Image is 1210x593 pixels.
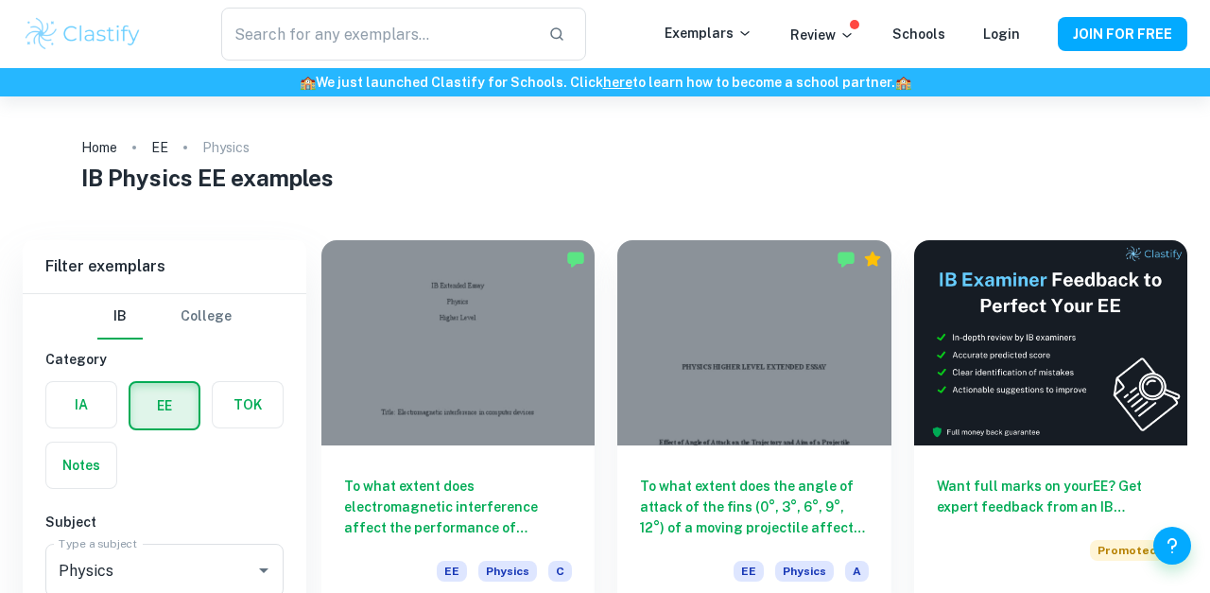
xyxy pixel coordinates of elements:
input: Search for any exemplars... [221,8,533,61]
img: Marked [837,250,856,269]
button: IB [97,294,143,340]
a: EE [151,134,168,161]
span: EE [734,561,764,582]
span: Promoted [1090,540,1165,561]
h1: IB Physics EE examples [81,161,1130,195]
p: Exemplars [665,23,752,44]
span: 🏫 [895,75,911,90]
button: Notes [46,443,116,488]
a: Schools [892,26,945,42]
button: IA [46,382,116,427]
img: Thumbnail [914,240,1187,445]
div: Filter type choice [97,294,232,340]
div: Premium [863,250,882,269]
h6: We just launched Clastify for Schools. Click to learn how to become a school partner. [4,72,1206,93]
span: Physics [478,561,537,582]
h6: Category [45,349,284,370]
p: Physics [202,137,250,158]
button: TOK [213,382,283,427]
img: Marked [566,250,585,269]
a: here [603,75,632,90]
h6: Subject [45,512,284,532]
button: College [181,294,232,340]
h6: Filter exemplars [23,240,306,293]
span: C [548,561,572,582]
h6: Want full marks on your EE ? Get expert feedback from an IB examiner! [937,476,1165,517]
p: Review [790,25,855,45]
label: Type a subject [59,535,137,551]
span: A [845,561,869,582]
a: Home [81,134,117,161]
h6: To what extent does electromagnetic interference affect the performance of computer devices and w... [344,476,572,538]
span: EE [437,561,467,582]
h6: To what extent does the angle of attack of the fins (0°, 3°, 6°, 9°, 12°) of a moving projectile ... [640,476,868,538]
button: Help and Feedback [1153,527,1191,565]
button: JOIN FOR FREE [1058,17,1187,51]
span: 🏫 [300,75,316,90]
button: EE [130,383,199,428]
button: Open [251,557,277,584]
a: Login [983,26,1020,42]
span: Physics [775,561,834,582]
img: Clastify logo [23,15,143,53]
